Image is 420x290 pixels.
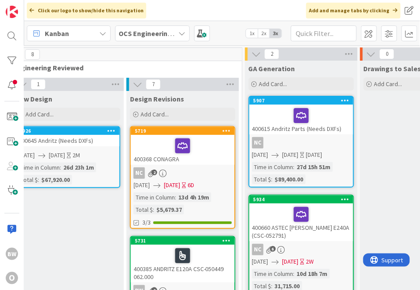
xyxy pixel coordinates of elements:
[6,6,18,18] img: Visit kanbanzone.com
[164,181,180,190] span: [DATE]
[146,79,161,90] span: 7
[252,174,272,184] div: Total $
[250,196,353,241] div: 5934400660 ASTEC [PERSON_NAME] E240A (CSC-052791)
[15,94,52,103] span: New Design
[252,244,264,255] div: NC
[293,269,295,279] span: :
[135,238,235,244] div: 5731
[259,80,287,88] span: Add Card...
[130,94,184,103] span: Design Revisions
[131,127,235,135] div: 5719
[6,248,18,260] div: BW
[131,237,235,283] div: 5731400385 ANDRITZ E120A CSC-050449 062.000
[252,150,268,159] span: [DATE]
[306,3,401,18] div: Add and manage tabs by clicking
[293,162,295,172] span: :
[153,205,154,214] span: :
[60,163,61,172] span: :
[131,135,235,165] div: 400368 CONAGRA
[18,175,38,185] div: Total $
[49,151,65,160] span: [DATE]
[374,80,402,88] span: Add Card...
[306,150,322,159] div: [DATE]
[250,244,353,255] div: NC
[18,1,40,12] span: Support
[250,137,353,149] div: NC
[154,205,184,214] div: $5,679.37
[131,167,235,179] div: NC
[295,269,330,279] div: 10d 18h 7m
[25,49,40,60] span: 8
[252,257,268,266] span: [DATE]
[252,137,264,149] div: NC
[134,192,175,202] div: Time in Column
[175,192,176,202] span: :
[291,25,357,41] input: Quick Filter...
[135,128,235,134] div: 5719
[38,175,39,185] span: :
[250,97,353,105] div: 5907
[6,272,18,284] div: O
[273,174,306,184] div: $89,400.00
[252,162,293,172] div: Time in Column
[295,162,333,172] div: 27d 15h 51m
[61,163,96,172] div: 26d 23h 1m
[258,29,270,38] span: 2x
[252,269,293,279] div: Time in Column
[249,64,295,73] span: GA Generation
[250,196,353,203] div: 5934
[272,174,273,184] span: :
[16,135,119,146] div: 400645 Andritz (Needs DXFs)
[16,127,119,135] div: 5926
[18,151,35,160] span: [DATE]
[134,205,153,214] div: Total $
[13,63,231,72] span: Engineering Reviewed
[264,49,279,59] span: 2
[380,49,395,59] span: 0
[131,127,235,165] div: 5719400368 CONAGRA
[119,29,213,38] b: OCS Engineering Department
[131,237,235,245] div: 5731
[253,196,353,203] div: 5934
[25,110,54,118] span: Add Card...
[16,127,119,146] div: 5926400645 Andritz (Needs DXFs)
[152,170,157,175] span: 2
[141,110,169,118] span: Add Card...
[45,28,69,39] span: Kanban
[253,98,353,104] div: 5907
[27,3,146,18] div: Click our logo to show/hide this navigation
[134,167,145,179] div: NC
[142,218,151,227] span: 3/3
[134,181,150,190] span: [DATE]
[20,128,119,134] div: 5926
[250,105,353,134] div: 400615 Andritz Parts (Needs DXFs)
[131,245,235,283] div: 400385 ANDRITZ E120A CSC-050449 062.000
[18,163,60,172] div: Time in Column
[250,203,353,241] div: 400660 ASTEC [PERSON_NAME] E240A (CSC-052791)
[250,97,353,134] div: 5907400615 Andritz Parts (Needs DXFs)
[188,181,194,190] div: 6D
[282,150,299,159] span: [DATE]
[31,79,46,90] span: 1
[282,257,299,266] span: [DATE]
[176,192,211,202] div: 13d 4h 19m
[39,175,72,185] div: $67,920.00
[306,257,314,266] div: 2W
[72,151,80,160] div: 2M
[246,29,258,38] span: 1x
[270,246,276,252] span: 6
[270,29,282,38] span: 3x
